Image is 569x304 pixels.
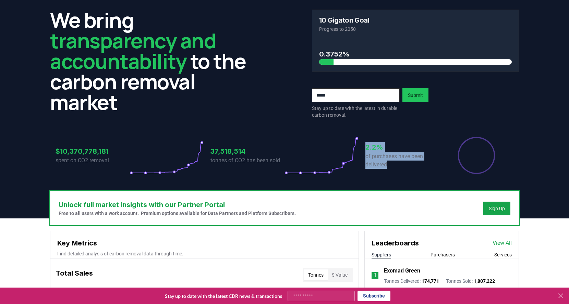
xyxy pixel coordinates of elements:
[365,142,439,152] h3: 2.2%
[57,250,352,257] p: Find detailed analysis of carbon removal data through time.
[489,205,505,212] a: Sign Up
[374,271,377,280] p: 1
[422,278,439,284] span: 174,771
[474,278,495,284] span: 1,807,222
[56,146,130,156] h3: $10,370,778,181
[59,210,296,217] p: Free to all users with a work account. Premium options available for Data Partners and Platform S...
[50,10,257,112] h2: We bring to the carbon removal market
[210,156,284,165] p: tonnes of CO2 has been sold
[384,267,420,275] a: Exomad Green
[59,200,296,210] h3: Unlock full market insights with our Partner Portal
[319,49,512,59] h3: 0.3752%
[50,26,216,75] span: transparency and accountability
[402,88,428,102] button: Submit
[431,251,455,258] button: Purchasers
[304,269,328,280] button: Tonnes
[56,268,93,282] h3: Total Sales
[493,239,512,247] a: View All
[312,105,400,118] p: Stay up to date with the latest in durable carbon removal.
[457,136,496,175] div: Percentage of sales delivered
[328,269,352,280] button: $ Value
[372,251,391,258] button: Suppliers
[210,146,284,156] h3: 37,518,514
[446,278,495,284] p: Tonnes Sold :
[365,152,439,169] p: of purchases have been delivered
[57,238,352,248] h3: Key Metrics
[483,202,510,215] button: Sign Up
[384,278,439,284] p: Tonnes Delivered :
[372,238,419,248] h3: Leaderboards
[319,26,512,33] p: Progress to 2050
[319,17,369,24] h3: 10 Gigaton Goal
[494,251,512,258] button: Services
[56,156,130,165] p: spent on CO2 removal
